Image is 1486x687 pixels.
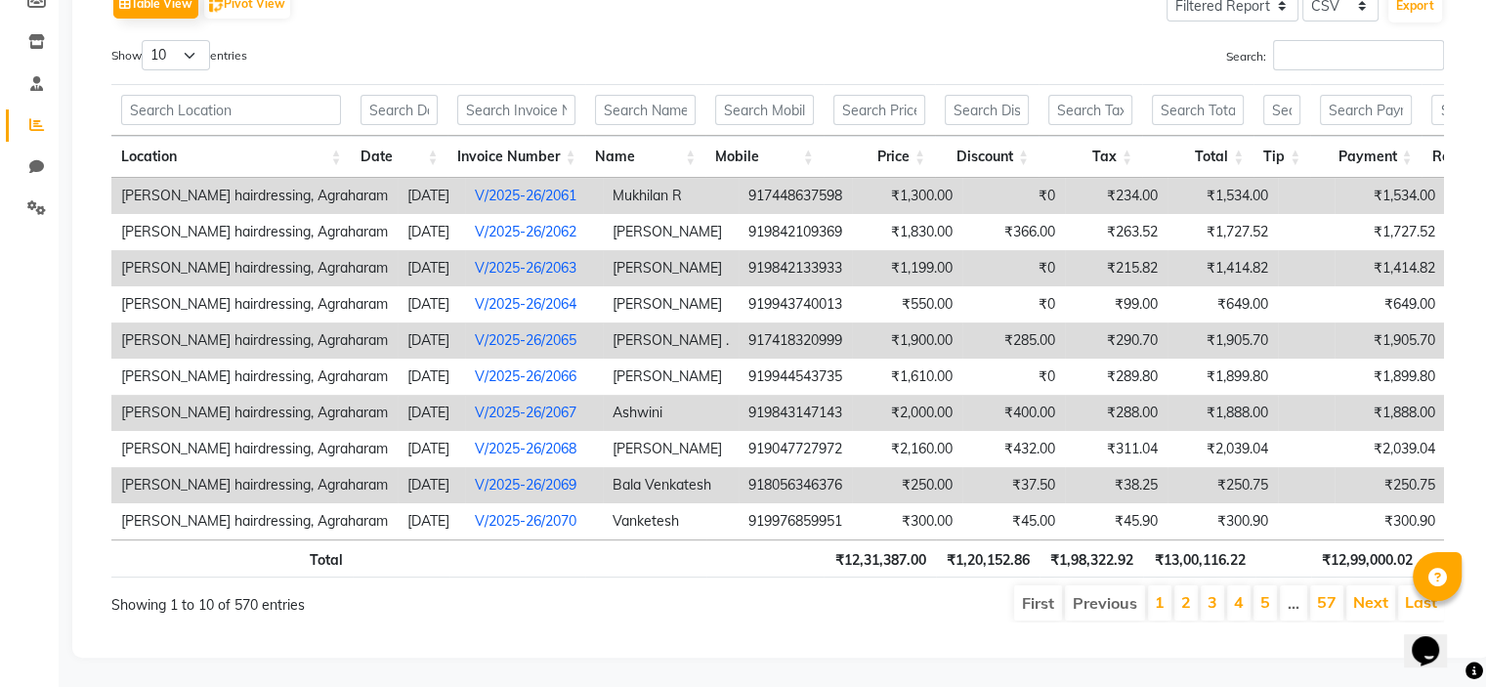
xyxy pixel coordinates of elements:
th: ₹12,31,387.00 [824,539,936,578]
td: [DATE] [398,322,465,359]
a: 1 [1155,592,1165,612]
a: Next [1353,592,1388,612]
td: ₹0 [962,286,1065,322]
td: 919047727972 [739,431,852,467]
th: Price: activate to sort column ascending [824,136,935,178]
th: Mobile: activate to sort column ascending [705,136,824,178]
td: ₹250.75 [1168,467,1278,503]
a: V/2025-26/2061 [475,187,576,204]
td: ₹263.52 [1065,214,1168,250]
a: 3 [1208,592,1217,612]
td: [PERSON_NAME] . [603,322,739,359]
td: ₹285.00 [962,322,1065,359]
td: 919976859951 [739,503,852,539]
td: ₹300.90 [1168,503,1278,539]
td: ₹234.00 [1065,178,1168,214]
td: [PERSON_NAME] hairdressing, Agraharam [111,359,398,395]
td: 917418320999 [739,322,852,359]
th: Total: activate to sort column ascending [1142,136,1253,178]
td: 917448637598 [739,178,852,214]
td: [PERSON_NAME] [603,250,739,286]
td: [PERSON_NAME] hairdressing, Agraharam [111,467,398,503]
td: ₹45.90 [1065,503,1168,539]
input: Search Name [595,95,696,125]
td: ₹300.00 [852,503,962,539]
label: Search: [1226,40,1444,70]
td: ₹300.90 [1335,503,1445,539]
td: [PERSON_NAME] [603,214,739,250]
td: ₹37.50 [962,467,1065,503]
td: ₹215.82 [1065,250,1168,286]
td: [DATE] [398,250,465,286]
input: Search Mobile [715,95,814,125]
td: ₹1,534.00 [1335,178,1445,214]
td: [PERSON_NAME] hairdressing, Agraharam [111,503,398,539]
td: ₹550.00 [852,286,962,322]
td: ₹45.00 [962,503,1065,539]
td: ₹2,160.00 [852,431,962,467]
input: Search Tip [1263,95,1300,125]
td: Ashwini [603,395,739,431]
td: ₹0 [962,250,1065,286]
td: ₹288.00 [1065,395,1168,431]
td: 919842133933 [739,250,852,286]
input: Search Discount [945,95,1029,125]
td: Mukhilan R [603,178,739,214]
td: ₹1,300.00 [852,178,962,214]
th: ₹12,99,000.02 [1311,539,1423,578]
td: [DATE] [398,395,465,431]
td: [PERSON_NAME] [603,286,739,322]
a: V/2025-26/2067 [475,404,576,421]
th: Date: activate to sort column ascending [351,136,447,178]
td: [PERSON_NAME] hairdressing, Agraharam [111,395,398,431]
a: Last [1405,592,1437,612]
td: ₹99.00 [1065,286,1168,322]
th: Name: activate to sort column ascending [585,136,705,178]
td: ₹1,899.80 [1168,359,1278,395]
td: 919843147143 [739,395,852,431]
td: ₹1,414.82 [1335,250,1445,286]
a: V/2025-26/2068 [475,440,576,457]
input: Search Payment [1320,95,1412,125]
td: [DATE] [398,178,465,214]
td: [DATE] [398,503,465,539]
select: Showentries [142,40,210,70]
td: ₹1,610.00 [852,359,962,395]
td: ₹1,727.52 [1168,214,1278,250]
div: Showing 1 to 10 of 570 entries [111,583,650,616]
td: [DATE] [398,359,465,395]
td: [PERSON_NAME] hairdressing, Agraharam [111,322,398,359]
td: [PERSON_NAME] [603,431,739,467]
td: [DATE] [398,467,465,503]
td: ₹432.00 [962,431,1065,467]
td: ₹1,830.00 [852,214,962,250]
iframe: chat widget [1404,609,1466,667]
td: ₹1,899.80 [1335,359,1445,395]
td: ₹38.25 [1065,467,1168,503]
th: Location: activate to sort column ascending [111,136,351,178]
a: 57 [1317,592,1337,612]
td: [PERSON_NAME] hairdressing, Agraharam [111,178,398,214]
td: 918056346376 [739,467,852,503]
label: Show entries [111,40,247,70]
th: ₹1,20,152.86 [936,539,1040,578]
td: ₹2,039.04 [1335,431,1445,467]
td: ₹1,888.00 [1335,395,1445,431]
td: 919944543735 [739,359,852,395]
input: Search Price [833,95,925,125]
a: 5 [1260,592,1270,612]
td: ₹1,905.70 [1335,322,1445,359]
td: [PERSON_NAME] hairdressing, Agraharam [111,214,398,250]
td: ₹1,199.00 [852,250,962,286]
td: [DATE] [398,286,465,322]
a: V/2025-26/2065 [475,331,576,349]
td: ₹1,534.00 [1168,178,1278,214]
a: V/2025-26/2070 [475,512,576,530]
input: Search Date [361,95,438,125]
td: 919943740013 [739,286,852,322]
th: Tax: activate to sort column ascending [1039,136,1142,178]
th: Tip: activate to sort column ascending [1253,136,1310,178]
th: ₹13,00,116.22 [1143,539,1255,578]
th: Total [111,539,353,578]
th: Payment: activate to sort column ascending [1310,136,1422,178]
